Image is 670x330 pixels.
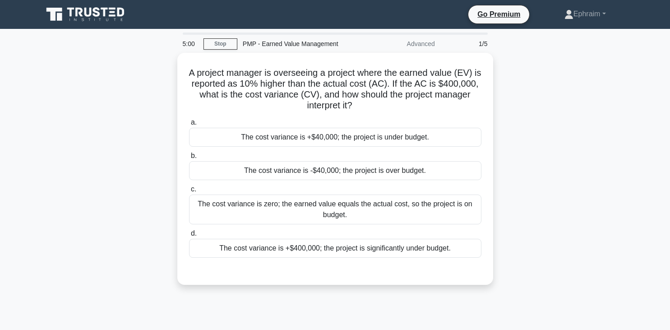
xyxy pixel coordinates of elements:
[191,229,197,237] span: d.
[191,152,197,159] span: b.
[543,5,628,23] a: Ephraim
[237,35,361,53] div: PMP - Earned Value Management
[191,118,197,126] span: a.
[188,67,482,112] h5: A project manager is overseeing a project where the earned value (EV) is reported as 10% higher t...
[189,161,481,180] div: The cost variance is -$40,000; the project is over budget.
[203,38,237,50] a: Stop
[189,239,481,258] div: The cost variance is +$400,000; the project is significantly under budget.
[177,35,203,53] div: 5:00
[472,9,526,20] a: Go Premium
[191,185,196,193] span: c.
[440,35,493,53] div: 1/5
[189,128,481,147] div: The cost variance is +$40,000; the project is under budget.
[189,195,481,224] div: The cost variance is zero; the earned value equals the actual cost, so the project is on budget.
[361,35,440,53] div: Advanced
